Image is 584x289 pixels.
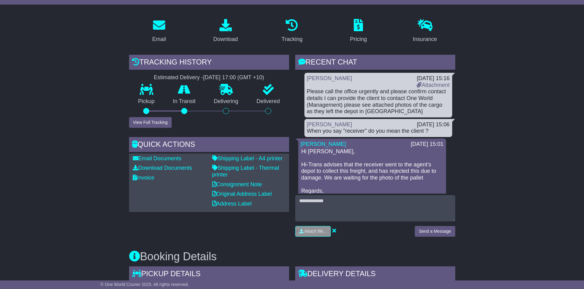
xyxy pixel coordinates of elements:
a: Tracking [277,17,306,46]
a: Invoice [133,175,155,181]
a: Consignment Note [212,181,262,187]
a: Original Address Label [212,191,272,197]
button: View Full Tracking [129,117,172,128]
a: Shipping Label - A4 printer [212,155,283,161]
a: Insurance [409,17,441,46]
div: [DATE] 17:00 (GMT +10) [203,74,264,81]
a: [PERSON_NAME] [301,141,346,147]
a: Download [209,17,242,46]
div: Download [213,35,238,43]
div: Pricing [350,35,367,43]
div: [DATE] 15:16 [417,75,449,82]
p: In Transit [164,98,205,105]
div: Tracking [281,35,302,43]
p: Hi [PERSON_NAME], Hi-Trans advises that the receiver went to the agent's depot to collect this fr... [301,148,443,201]
p: Delivering [205,98,248,105]
a: [PERSON_NAME] [307,75,352,81]
a: Address Label [212,201,252,207]
a: Pricing [346,17,371,46]
div: Delivery Details [295,266,455,283]
div: Tracking history [129,55,289,71]
button: Send a Message [415,226,455,237]
h3: Booking Details [129,250,455,263]
div: Estimated Delivery - [129,74,289,81]
a: Email [148,17,170,46]
span: © One World Courier 2025. All rights reserved. [101,282,189,287]
div: Insurance [413,35,437,43]
div: Quick Actions [129,137,289,154]
p: Pickup [129,98,164,105]
div: [DATE] 15:06 [417,121,450,128]
div: Email [152,35,166,43]
div: When you say "receiver" do you mean the client ? [307,128,450,135]
a: Shipping Label - Thermal printer [212,165,279,178]
div: Please call the office urgently and please confirm contact details I can provide the client to co... [307,88,450,115]
a: [PERSON_NAME] [307,121,352,128]
p: Delivered [247,98,289,105]
a: Download Documents [133,165,192,171]
div: [DATE] 15:01 [411,141,444,148]
a: Attachment [417,82,449,88]
a: Email Documents [133,155,181,161]
div: Pickup Details [129,266,289,283]
div: RECENT CHAT [295,55,455,71]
